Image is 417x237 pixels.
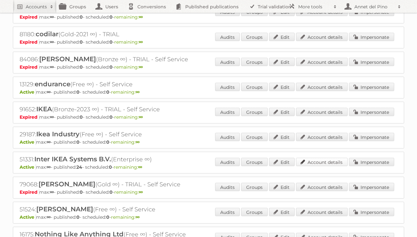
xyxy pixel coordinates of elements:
[109,14,113,20] strong: 0
[241,208,268,216] a: Groups
[109,189,113,195] strong: 0
[349,33,394,41] a: Impersonate
[76,164,82,170] strong: 24
[36,105,52,113] span: IKEA
[109,114,113,120] strong: 0
[135,139,140,145] strong: ∞
[76,89,80,95] strong: 0
[109,39,113,45] strong: 0
[20,189,39,195] span: Expired
[349,183,394,191] a: Impersonate
[215,83,240,91] a: Audits
[139,189,143,195] strong: ∞
[76,214,80,220] strong: 0
[139,64,143,70] strong: ∞
[20,39,397,45] p: max: - published: - scheduled: -
[241,83,268,91] a: Groups
[20,114,39,120] span: Expired
[80,14,83,20] strong: 0
[20,39,39,45] span: Expired
[241,158,268,166] a: Groups
[20,80,244,89] h2: 13129: (Free ∞) - Self Service
[215,133,240,141] a: Audits
[215,108,240,116] a: Audits
[111,214,140,220] span: remaining:
[241,108,268,116] a: Groups
[20,180,244,189] h2: 79068: (Gold ∞) - TRIAL - Self Service
[106,89,109,95] strong: 0
[35,80,70,88] span: endurance
[114,189,143,195] span: remaining:
[241,33,268,41] a: Groups
[80,114,83,120] strong: 0
[47,139,51,145] strong: ∞
[109,64,113,70] strong: 0
[50,14,54,20] strong: ∞
[109,164,112,170] strong: 0
[135,89,140,95] strong: ∞
[80,64,83,70] strong: 0
[20,214,397,220] p: max: - published: - scheduled: -
[296,33,348,41] a: Account details
[47,89,51,95] strong: ∞
[215,183,240,191] a: Audits
[20,114,397,120] p: max: - published: - scheduled: -
[50,64,54,70] strong: ∞
[20,139,397,145] p: max: - published: - scheduled: -
[20,189,397,195] p: max: - published: - scheduled: -
[269,183,295,191] a: Edit
[114,114,143,120] span: remaining:
[349,108,394,116] a: Impersonate
[20,89,36,95] span: Active
[36,130,80,138] span: Ikea Industry
[296,83,348,91] a: Account details
[269,108,295,116] a: Edit
[353,4,395,10] h2: Annet del Pino
[215,158,240,166] a: Audits
[138,164,142,170] strong: ∞
[114,164,142,170] span: remaining:
[20,130,244,139] h2: 29187: (Free ∞) - Self Service
[139,39,143,45] strong: ∞
[241,133,268,141] a: Groups
[47,214,51,220] strong: ∞
[39,55,96,63] span: [PERSON_NAME]
[139,114,143,120] strong: ∞
[106,139,109,145] strong: 0
[20,164,36,170] span: Active
[111,139,140,145] span: remaining:
[269,83,295,91] a: Edit
[36,30,58,38] span: codilar
[215,33,240,41] a: Audits
[34,155,111,163] span: Inter IKEA Systems B.V.
[20,14,397,20] p: max: - published: - scheduled: -
[269,158,295,166] a: Edit
[111,89,140,95] span: remaining:
[80,39,83,45] strong: 0
[114,64,143,70] span: remaining:
[241,183,268,191] a: Groups
[20,139,36,145] span: Active
[20,214,36,220] span: Active
[76,139,80,145] strong: 0
[47,164,51,170] strong: ∞
[20,155,244,164] h2: 51331: (Enterprise ∞)
[20,89,397,95] p: max: - published: - scheduled: -
[80,189,83,195] strong: 0
[20,14,39,20] span: Expired
[296,58,348,66] a: Account details
[20,30,244,38] h2: 81180: (Gold-2021 ∞) - TRIAL
[298,4,330,10] h2: More tools
[296,108,348,116] a: Account details
[50,39,54,45] strong: ∞
[114,14,143,20] span: remaining:
[20,64,397,70] p: max: - published: - scheduled: -
[269,208,295,216] a: Edit
[26,4,47,10] h2: Accounts
[215,58,240,66] a: Audits
[349,133,394,141] a: Impersonate
[20,64,39,70] span: Expired
[20,105,244,114] h2: 91652: (Bronze-2023 ∞) - TRIAL - Self Service
[349,83,394,91] a: Impersonate
[296,208,348,216] a: Account details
